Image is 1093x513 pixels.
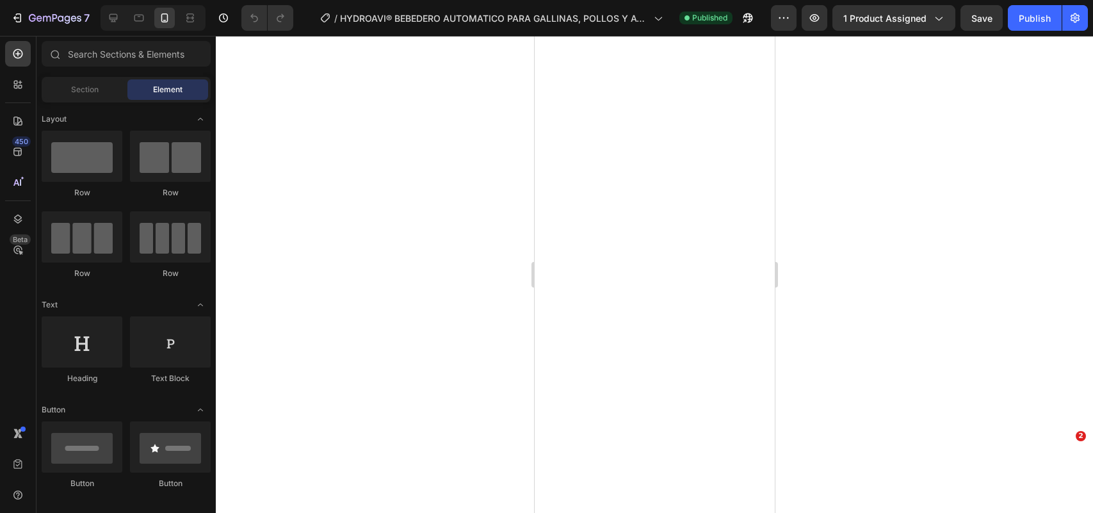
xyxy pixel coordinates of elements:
iframe: Intercom live chat [1049,450,1080,481]
p: 7 [84,10,90,26]
span: Layout [42,113,67,125]
span: 2 [1076,431,1086,441]
span: Toggle open [190,295,211,315]
button: 7 [5,5,95,31]
span: Text [42,299,58,311]
button: Save [960,5,1003,31]
span: Toggle open [190,109,211,129]
div: 450 [12,136,31,147]
span: Button [42,404,65,416]
div: Heading [42,373,122,384]
div: Beta [10,234,31,245]
input: Search Sections & Elements [42,41,211,67]
span: / [334,12,337,25]
div: Publish [1019,12,1051,25]
button: Publish [1008,5,1062,31]
iframe: Design area [535,36,775,513]
span: Section [71,84,99,95]
div: Row [42,268,122,279]
button: 1 product assigned [832,5,955,31]
div: Button [42,478,122,489]
div: Button [130,478,211,489]
div: Undo/Redo [241,5,293,31]
div: Row [130,268,211,279]
span: Toggle open [190,400,211,420]
span: Element [153,84,182,95]
div: Row [130,187,211,199]
div: Text Block [130,373,211,384]
span: 1 product assigned [843,12,927,25]
span: HYDROAVI® BEBEDERO AUTOMATICO PARA GALLINAS, POLLOS Y AVES [340,12,649,25]
span: Published [692,12,727,24]
span: Save [971,13,992,24]
div: Row [42,187,122,199]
